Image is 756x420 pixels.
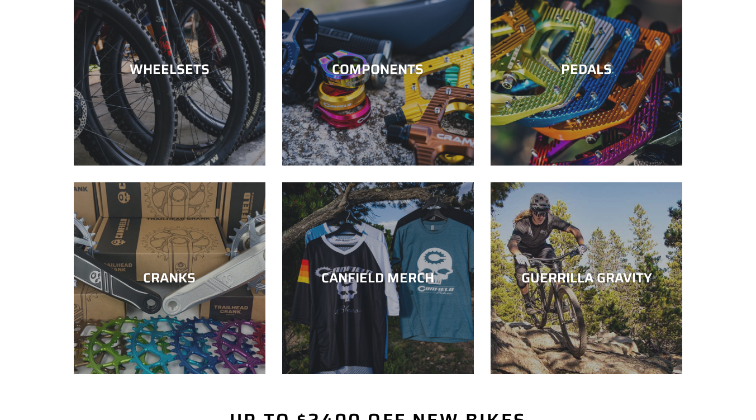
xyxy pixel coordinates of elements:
div: PEDALS [491,62,682,78]
a: CRANKS [74,182,265,374]
div: WHEELSETS [74,62,265,78]
a: CANFIELD MERCH [282,182,474,374]
div: CRANKS [74,270,265,286]
a: GUERRILLA GRAVITY [491,182,682,374]
div: CANFIELD MERCH [282,270,474,286]
div: COMPONENTS [282,62,474,78]
div: GUERRILLA GRAVITY [491,270,682,286]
